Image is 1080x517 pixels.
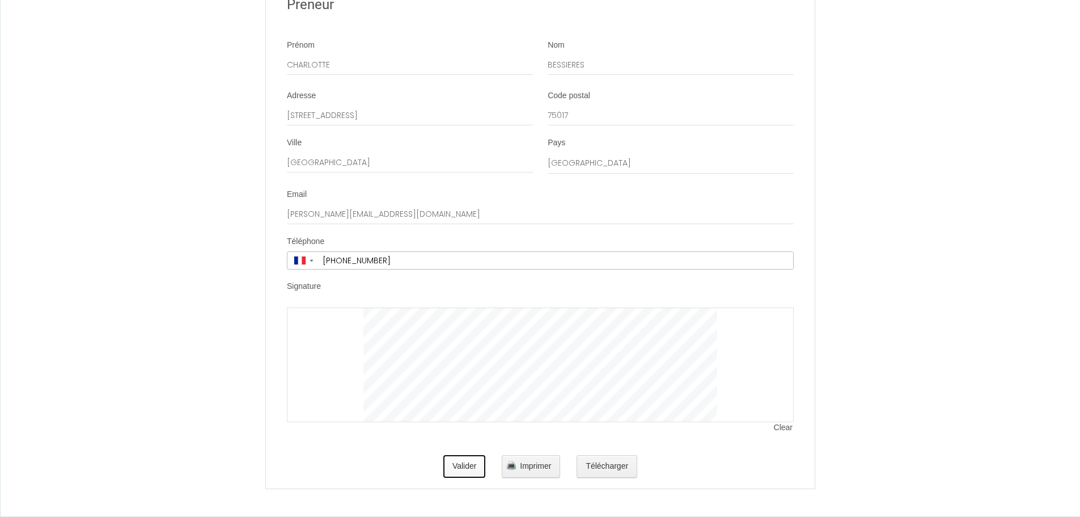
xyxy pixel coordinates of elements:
[287,40,315,51] label: Prénom
[507,461,516,470] img: printer.png
[287,189,307,200] label: Email
[287,281,321,292] label: Signature
[548,40,565,51] label: Nom
[287,90,316,102] label: Adresse
[577,455,637,478] button: Télécharger
[774,422,794,434] span: Clear
[287,137,302,149] label: Ville
[548,137,565,149] label: Pays
[319,252,793,269] input: +33 6 12 34 56 78
[502,455,560,478] button: Imprimer
[520,461,551,470] span: Imprimer
[443,455,486,478] button: Valider
[287,236,324,247] label: Téléphone
[548,90,590,102] label: Code postal
[308,258,315,263] span: ▼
